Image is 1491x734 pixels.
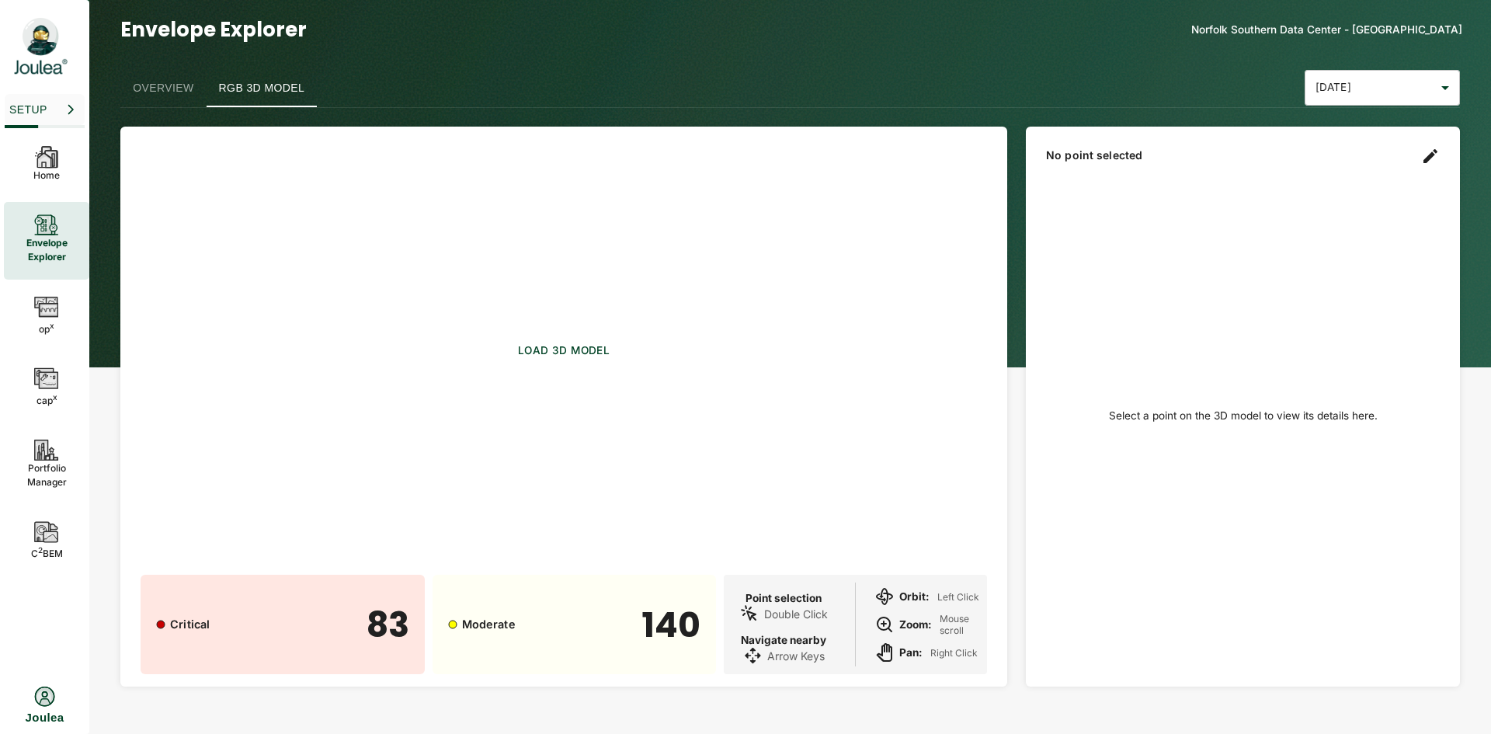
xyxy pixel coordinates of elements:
[21,17,60,56] img: Joulea
[26,708,64,728] div: Joulea
[4,284,89,352] div: opx
[27,461,67,489] p: Portfolio Manager
[899,590,930,603] div: Orbit :
[207,70,318,107] button: RGB 3D Model
[13,57,68,75] img: Joulea
[940,613,979,636] div: Mouse scroll
[38,545,43,555] sup: 2
[4,202,89,280] div: EnvelopeExplorer
[4,134,89,198] div: Home
[764,607,828,621] div: Double Click
[36,390,57,408] p: cap
[899,618,932,631] div: Zoom :
[1046,147,1142,163] p: No point selected
[1305,68,1460,109] div: [DATE]
[120,6,307,53] div: Envelope Explorer
[4,427,89,505] div: PortfolioManager
[767,649,825,663] div: Arrow Keys
[367,599,409,651] p: 83
[641,599,700,651] p: 140
[5,94,85,125] button: Setup
[899,646,923,659] div: Pan :
[4,356,89,423] div: capx
[33,169,60,183] p: Home
[26,236,68,264] p: Envelope Explorer
[512,332,616,370] button: Load 3D model
[741,634,826,646] div: Navigate nearby
[39,318,54,336] p: op
[31,543,63,561] p: C BEM
[1046,409,1440,422] div: Select a point on the 3D model to view its details here.
[170,616,210,633] p: Critical
[930,647,978,659] div: Right Click
[4,509,89,576] div: C2BEM
[50,321,54,330] sup: x
[745,592,822,604] div: Point selection
[937,591,979,603] div: Left Click
[462,616,516,633] p: Moderate
[120,70,206,107] button: Overview
[53,392,57,402] sup: x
